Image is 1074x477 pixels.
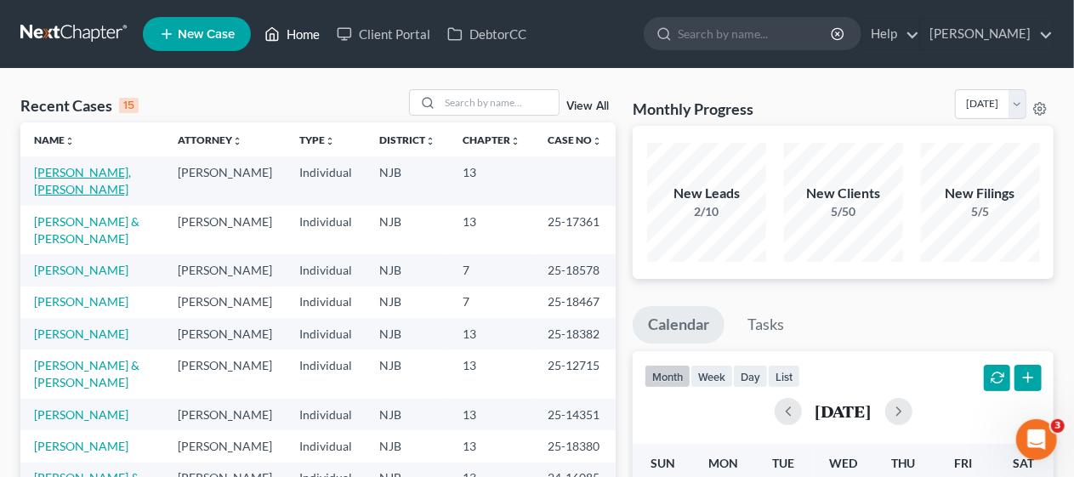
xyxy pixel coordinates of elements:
td: [PERSON_NAME] [164,318,286,349]
a: [PERSON_NAME] [34,294,128,309]
i: unfold_more [325,136,335,146]
a: Tasks [732,306,799,344]
a: [PERSON_NAME] [34,263,128,277]
span: Wed [829,456,857,470]
a: Typeunfold_more [299,133,335,146]
td: 25-12715 [534,349,616,398]
iframe: Intercom live chat [1016,419,1057,460]
h3: Monthly Progress [633,99,753,119]
td: Individual [286,430,366,462]
td: Individual [286,254,366,286]
td: NJB [366,206,449,254]
a: [PERSON_NAME] & [PERSON_NAME] [34,358,139,389]
a: Help [862,19,919,49]
span: 3 [1051,419,1065,433]
td: 13 [449,399,534,430]
td: NJB [366,349,449,398]
div: 2/10 [647,203,766,220]
span: Sat [1013,456,1034,470]
td: [PERSON_NAME] [164,399,286,430]
div: New Filings [921,184,1040,203]
td: [PERSON_NAME] [164,349,286,398]
td: 7 [449,287,534,318]
td: 25-17361 [534,206,616,254]
a: Calendar [633,306,725,344]
i: unfold_more [510,136,520,146]
a: [PERSON_NAME] [921,19,1053,49]
a: [PERSON_NAME] [34,439,128,453]
td: 25-18382 [534,318,616,349]
div: Recent Cases [20,95,139,116]
input: Search by name... [440,90,559,115]
div: 15 [119,98,139,113]
td: NJB [366,430,449,462]
td: Individual [286,349,366,398]
div: 5/50 [784,203,903,220]
a: [PERSON_NAME] [34,327,128,341]
a: Attorneyunfold_more [178,133,242,146]
td: NJB [366,318,449,349]
td: 25-18467 [534,287,616,318]
button: day [733,365,768,388]
td: NJB [366,287,449,318]
button: week [690,365,733,388]
td: NJB [366,156,449,205]
td: [PERSON_NAME] [164,156,286,205]
a: Client Portal [328,19,439,49]
td: [PERSON_NAME] [164,430,286,462]
span: Sun [651,456,675,470]
a: Nameunfold_more [34,133,75,146]
td: 25-14351 [534,399,616,430]
a: Districtunfold_more [379,133,435,146]
button: month [645,365,690,388]
td: 13 [449,318,534,349]
div: New Leads [647,184,766,203]
td: Individual [286,156,366,205]
span: Tue [772,456,794,470]
td: 13 [449,349,534,398]
a: DebtorCC [439,19,535,49]
a: Case Nounfold_more [548,133,602,146]
td: Individual [286,206,366,254]
a: [PERSON_NAME], [PERSON_NAME] [34,165,131,196]
td: [PERSON_NAME] [164,206,286,254]
button: list [768,365,800,388]
td: Individual [286,318,366,349]
td: 13 [449,206,534,254]
td: 13 [449,156,534,205]
i: unfold_more [592,136,602,146]
span: Thu [891,456,916,470]
td: NJB [366,254,449,286]
i: unfold_more [65,136,75,146]
span: Fri [954,456,972,470]
a: View All [566,100,609,112]
input: Search by name... [678,18,833,49]
td: 25-18578 [534,254,616,286]
a: [PERSON_NAME] [34,407,128,422]
td: 13 [449,430,534,462]
a: Home [256,19,328,49]
td: NJB [366,399,449,430]
td: Individual [286,287,366,318]
a: [PERSON_NAME] & [PERSON_NAME] [34,214,139,246]
i: unfold_more [232,136,242,146]
td: [PERSON_NAME] [164,287,286,318]
i: unfold_more [425,136,435,146]
td: Individual [286,399,366,430]
td: [PERSON_NAME] [164,254,286,286]
h2: [DATE] [815,402,872,420]
div: New Clients [784,184,903,203]
td: 7 [449,254,534,286]
td: 25-18380 [534,430,616,462]
a: Chapterunfold_more [463,133,520,146]
span: New Case [178,28,235,41]
span: Mon [708,456,738,470]
div: 5/5 [921,203,1040,220]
